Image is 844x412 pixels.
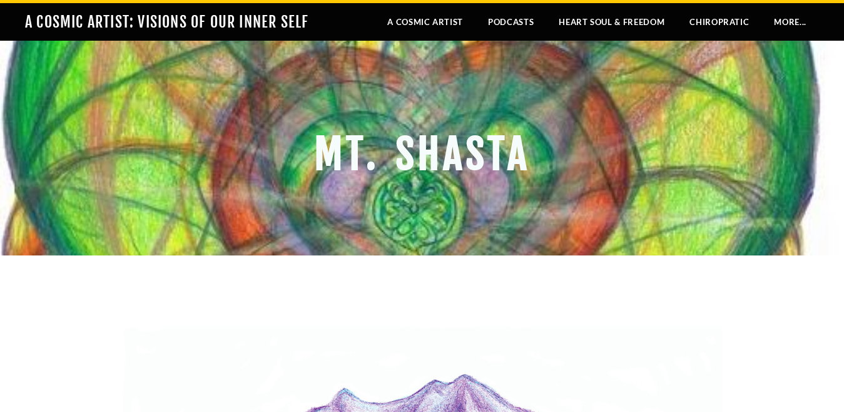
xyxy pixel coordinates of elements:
a: Heart Soul & Freedom [546,3,677,41]
h2: Mt. Shasta​ [122,132,723,196]
a: A COSMIC ARTIST: VISIONS OF OUR INNER SELF [25,13,308,31]
a: more... [761,3,819,41]
a: Podcasts [475,3,546,41]
a: A Cosmic Artist [375,3,475,41]
a: Chiropratic [677,3,761,41]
